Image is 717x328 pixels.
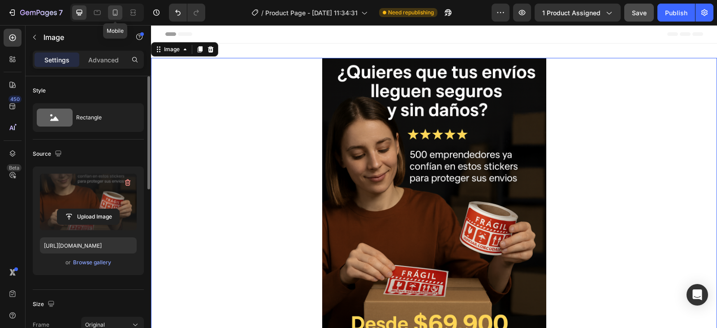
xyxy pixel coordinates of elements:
button: Browse gallery [73,258,112,267]
button: Upload Image [57,209,120,225]
div: Size [33,298,56,311]
button: 1 product assigned [535,4,621,22]
div: Open Intercom Messenger [687,284,708,306]
input: https://example.com/image.jpg [40,237,137,254]
button: Save [624,4,654,22]
p: Settings [44,55,69,65]
span: Need republishing [388,9,434,17]
span: / [261,8,263,17]
div: Browse gallery [73,258,111,267]
span: Product Page - [DATE] 11:34:31 [265,8,358,17]
span: 1 product assigned [542,8,600,17]
div: Publish [665,8,687,17]
span: or [65,257,71,268]
div: Beta [7,164,22,171]
span: Save [632,9,647,17]
button: Publish [657,4,695,22]
button: 7 [4,4,67,22]
div: Undo/Redo [169,4,205,22]
p: Advanced [88,55,119,65]
p: 7 [59,7,63,18]
div: Source [33,148,64,160]
p: Image [43,32,120,43]
div: Style [33,87,46,95]
div: Image [11,20,30,28]
div: 450 [9,96,22,103]
iframe: Design area [151,25,717,328]
div: Rectangle [76,107,131,128]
